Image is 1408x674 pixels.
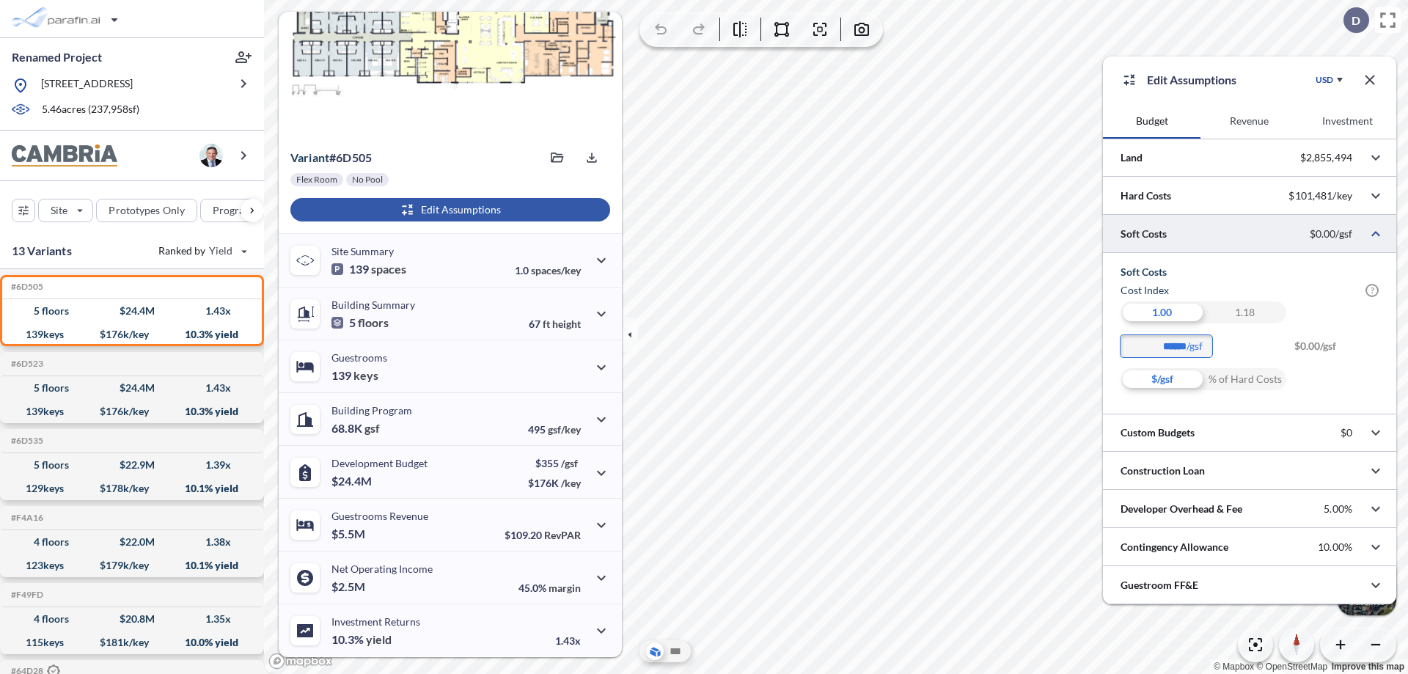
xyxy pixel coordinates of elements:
[38,199,93,222] button: Site
[544,529,581,541] span: RevPAR
[8,282,43,292] h5: Click to copy the code
[213,203,254,218] p: Program
[199,144,223,167] img: user logo
[1121,188,1171,203] p: Hard Costs
[8,359,43,369] h5: Click to copy the code
[331,404,412,417] p: Building Program
[209,243,233,258] span: Yield
[1147,71,1236,89] p: Edit Assumptions
[8,436,43,446] h5: Click to copy the code
[528,477,581,489] p: $176K
[96,199,197,222] button: Prototypes Only
[331,457,428,469] p: Development Budget
[1121,150,1143,165] p: Land
[331,474,374,488] p: $24.4M
[12,49,102,65] p: Renamed Project
[1203,368,1286,390] div: % of Hard Costs
[561,457,578,469] span: /gsf
[1299,103,1396,139] button: Investment
[1121,283,1169,298] h6: Cost index
[331,368,378,383] p: 139
[331,563,433,575] p: Net Operating Income
[12,242,72,260] p: 13 Variants
[331,579,367,594] p: $2.5M
[366,632,392,647] span: yield
[1121,368,1203,390] div: $/gsf
[1187,339,1220,354] label: /gsf
[1288,189,1352,202] p: $101,481/key
[1121,265,1379,279] h5: Soft Costs
[1352,14,1360,27] p: D
[548,423,581,436] span: gsf/key
[290,150,372,165] p: # 6d505
[200,199,279,222] button: Program
[331,262,406,276] p: 139
[41,76,133,95] p: [STREET_ADDRESS]
[543,318,550,330] span: ft
[331,527,367,541] p: $5.5M
[147,239,257,263] button: Ranked by Yield
[1332,662,1404,672] a: Improve this map
[552,318,581,330] span: height
[364,421,380,436] span: gsf
[529,318,581,330] p: 67
[1365,284,1379,297] span: ?
[1300,151,1352,164] p: $2,855,494
[518,582,581,594] p: 45.0%
[331,298,415,311] p: Building Summary
[555,634,581,647] p: 1.43x
[12,144,117,167] img: BrandImage
[109,203,185,218] p: Prototypes Only
[1318,541,1352,554] p: 10.00%
[1294,335,1379,368] span: $0.00/gsf
[1214,662,1254,672] a: Mapbox
[290,198,610,221] button: Edit Assumptions
[667,642,684,660] button: Site Plan
[505,529,581,541] p: $109.20
[1121,301,1203,323] div: 1.00
[371,262,406,276] span: spaces
[352,174,383,186] p: No Pool
[331,315,389,330] p: 5
[296,174,337,186] p: Flex Room
[1121,425,1195,440] p: Custom Budgets
[561,477,581,489] span: /key
[1256,662,1327,672] a: OpenStreetMap
[549,582,581,594] span: margin
[531,264,581,276] span: spaces/key
[331,510,428,522] p: Guestrooms Revenue
[290,150,329,164] span: Variant
[1121,502,1242,516] p: Developer Overhead & Fee
[1121,578,1198,593] p: Guestroom FF&E
[268,653,333,670] a: Mapbox homepage
[353,368,378,383] span: keys
[331,245,394,257] p: Site Summary
[528,457,581,469] p: $355
[646,642,664,660] button: Aerial View
[8,513,43,523] h5: Click to copy the code
[1200,103,1298,139] button: Revenue
[1316,74,1333,86] div: USD
[1324,502,1352,516] p: 5.00%
[1121,464,1205,478] p: Construction Loan
[1121,540,1228,554] p: Contingency Allowance
[331,632,392,647] p: 10.3%
[331,615,420,628] p: Investment Returns
[528,423,581,436] p: 495
[8,590,43,600] h5: Click to copy the code
[1203,301,1286,323] div: 1.18
[42,102,139,118] p: 5.46 acres ( 237,958 sf)
[1103,103,1200,139] button: Budget
[331,351,387,364] p: Guestrooms
[51,203,67,218] p: Site
[331,421,380,436] p: 68.8K
[358,315,389,330] span: floors
[515,264,581,276] p: 1.0
[1341,426,1352,439] p: $0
